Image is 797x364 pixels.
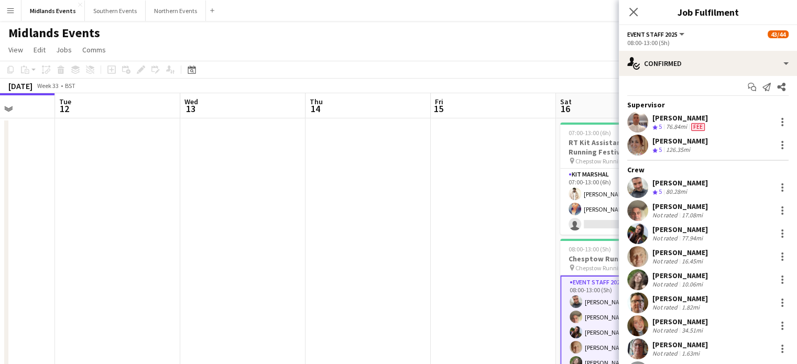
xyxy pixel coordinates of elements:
span: 5 [659,123,662,130]
span: Thu [310,97,323,106]
div: Not rated [652,326,680,334]
a: Jobs [52,43,76,57]
div: BST [65,82,75,90]
span: 43/44 [768,30,789,38]
div: 10.06mi [680,280,705,288]
div: [PERSON_NAME] [652,202,708,211]
div: [PERSON_NAME] [652,178,708,187]
div: Confirmed [619,51,797,76]
a: Edit [29,43,50,57]
div: [DATE] [8,81,32,91]
span: Fri [435,97,443,106]
div: Not rated [652,303,680,311]
span: Chepstow Running Festival [575,264,647,272]
div: Not rated [652,234,680,242]
button: Southern Events [85,1,146,21]
span: 12 [58,103,71,115]
span: Edit [34,45,46,54]
div: 76.84mi [664,123,689,131]
div: Not rated [652,257,680,265]
span: 5 [659,146,662,153]
div: [PERSON_NAME] [652,340,708,349]
span: Comms [82,45,106,54]
span: 15 [433,103,443,115]
div: Not rated [652,280,680,288]
h3: RT Kit Assistant - Chesptow Running Festival [560,138,678,157]
div: [PERSON_NAME] [652,136,708,146]
div: Not rated [652,211,680,219]
div: 17.08mi [680,211,705,219]
span: Chepstow Running Festival [575,157,647,165]
div: 1.82mi [680,303,702,311]
div: [PERSON_NAME] [652,225,708,234]
div: Supervisor [619,100,797,109]
button: Event Staff 2025 [627,30,686,38]
span: Sat [560,97,572,106]
div: [PERSON_NAME] [652,271,708,280]
button: Midlands Events [21,1,85,21]
span: 07:00-13:00 (6h) [569,129,611,137]
div: 80.28mi [664,187,689,196]
div: [PERSON_NAME] [652,113,708,123]
div: 34.51mi [680,326,705,334]
a: Comms [78,43,110,57]
div: Crew [619,165,797,174]
h3: Chesptow Running Festival [560,254,678,263]
h1: Midlands Events [8,25,100,41]
div: [PERSON_NAME] [652,294,708,303]
span: Tue [59,97,71,106]
app-card-role: Kit Marshal16A2/307:00-13:00 (6h)[PERSON_NAME][PERSON_NAME] [560,169,678,235]
div: 77.94mi [680,234,705,242]
app-job-card: 07:00-13:00 (6h)2/3RT Kit Assistant - Chesptow Running Festival Chepstow Running Festival1 RoleKi... [560,123,678,235]
button: Northern Events [146,1,206,21]
span: View [8,45,23,54]
span: Event Staff 2025 [627,30,678,38]
span: 08:00-13:00 (5h) [569,245,611,253]
div: 08:00-13:00 (5h) [627,39,789,47]
span: 14 [308,103,323,115]
span: Fee [691,123,705,131]
div: Not rated [652,349,680,357]
span: Wed [184,97,198,106]
div: [PERSON_NAME] [652,248,708,257]
div: 16.45mi [680,257,705,265]
h3: Job Fulfilment [619,5,797,19]
div: 126.35mi [664,146,692,155]
div: 1.63mi [680,349,702,357]
a: View [4,43,27,57]
span: Jobs [56,45,72,54]
span: 5 [659,187,662,195]
span: 16 [559,103,572,115]
div: Crew has different fees then in role [689,123,707,131]
div: [PERSON_NAME] [652,317,708,326]
span: 13 [183,103,198,115]
span: Week 33 [35,82,61,90]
